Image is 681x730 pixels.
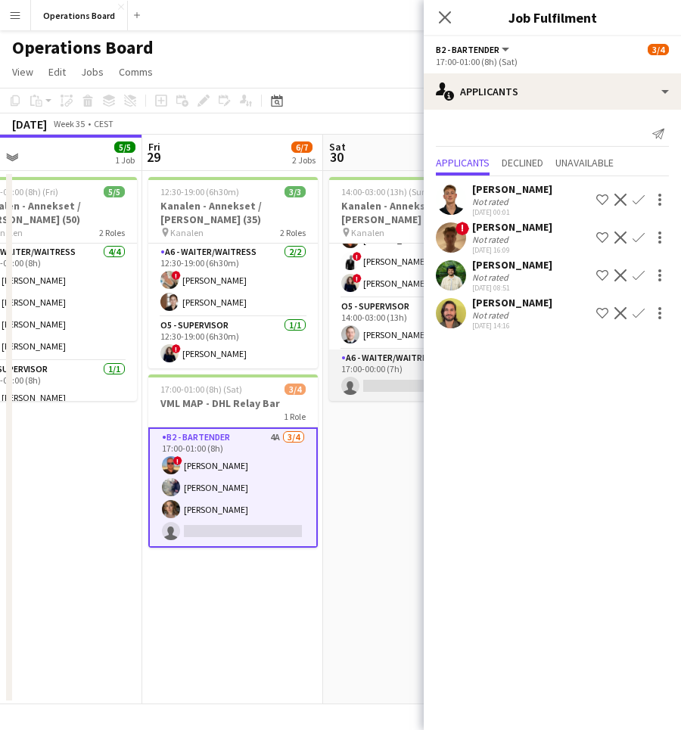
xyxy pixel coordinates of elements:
[436,56,669,67] div: 17:00-01:00 (8h) (Sat)
[436,44,499,55] span: B2 - BARTENDER
[351,227,384,238] span: Kanalen
[113,62,159,82] a: Comms
[327,148,346,166] span: 30
[172,271,181,280] span: !
[472,207,552,217] div: [DATE] 00:01
[280,227,306,238] span: 2 Roles
[472,196,512,207] div: Not rated
[472,234,512,245] div: Not rated
[148,177,318,368] app-job-card: 12:30-19:00 (6h30m)3/3Kanalen - Annekset / [PERSON_NAME] (35) Kanalen2 RolesA6 - WAITER/WAITRESS2...
[472,245,552,255] div: [DATE] 16:09
[472,272,512,283] div: Not rated
[148,374,318,548] app-job-card: 17:00-01:00 (8h) (Sat)3/4VML MAP - DHL Relay Bar1 RoleB2 - BARTENDER4A3/417:00-01:00 (8h)![PERSON...
[148,317,318,368] app-card-role: O5 - SUPERVISOR1/112:30-19:00 (6h30m)![PERSON_NAME]
[456,222,469,235] span: !
[472,321,552,331] div: [DATE] 14:16
[353,252,362,261] span: !
[12,116,47,132] div: [DATE]
[436,157,490,168] span: Applicants
[329,298,499,349] app-card-role: O5 - SUPERVISOR1/114:00-03:00 (13h)[PERSON_NAME]
[146,148,160,166] span: 29
[119,65,153,79] span: Comms
[353,274,362,283] span: !
[31,1,128,30] button: Operations Board
[42,62,72,82] a: Edit
[555,157,614,168] span: Unavailable
[50,118,88,129] span: Week 35
[173,456,182,465] span: !
[284,411,306,422] span: 1 Role
[436,44,512,55] button: B2 - BARTENDER
[6,62,39,82] a: View
[285,384,306,395] span: 3/4
[160,186,239,197] span: 12:30-19:00 (6h30m)
[648,44,669,55] span: 3/4
[472,283,552,293] div: [DATE] 08:51
[291,141,313,153] span: 6/7
[104,186,125,197] span: 5/5
[48,65,66,79] span: Edit
[115,154,135,166] div: 1 Job
[148,244,318,317] app-card-role: A6 - WAITER/WAITRESS2/212:30-19:00 (6h30m)![PERSON_NAME][PERSON_NAME]
[472,309,512,321] div: Not rated
[472,296,552,309] div: [PERSON_NAME]
[472,182,552,196] div: [PERSON_NAME]
[472,258,552,272] div: [PERSON_NAME]
[94,118,113,129] div: CEST
[502,157,543,168] span: Declined
[472,220,552,234] div: [PERSON_NAME]
[329,349,499,401] app-card-role: A6 - WAITER/WAITRESS1A0/117:00-00:00 (7h)
[160,384,242,395] span: 17:00-01:00 (8h) (Sat)
[172,344,181,353] span: !
[12,36,154,59] h1: Operations Board
[99,227,125,238] span: 2 Roles
[148,199,318,226] h3: Kanalen - Annekset / [PERSON_NAME] (35)
[424,8,681,27] h3: Job Fulfilment
[170,227,204,238] span: Kanalen
[329,199,499,226] h3: Kanalen - Annekset / [PERSON_NAME] (65)
[12,65,33,79] span: View
[424,73,681,110] div: Applicants
[329,140,346,154] span: Sat
[148,140,160,154] span: Fri
[329,177,499,401] app-job-card: 14:00-03:00 (13h) (Sun)5/6Kanalen - Annekset / [PERSON_NAME] (65) Kanalen3 RolesA6 - WAITER/WAITR...
[148,427,318,548] app-card-role: B2 - BARTENDER4A3/417:00-01:00 (8h)![PERSON_NAME][PERSON_NAME][PERSON_NAME]
[75,62,110,82] a: Jobs
[285,186,306,197] span: 3/3
[114,141,135,153] span: 5/5
[148,396,318,410] h3: VML MAP - DHL Relay Bar
[81,65,104,79] span: Jobs
[292,154,316,166] div: 2 Jobs
[341,186,430,197] span: 14:00-03:00 (13h) (Sun)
